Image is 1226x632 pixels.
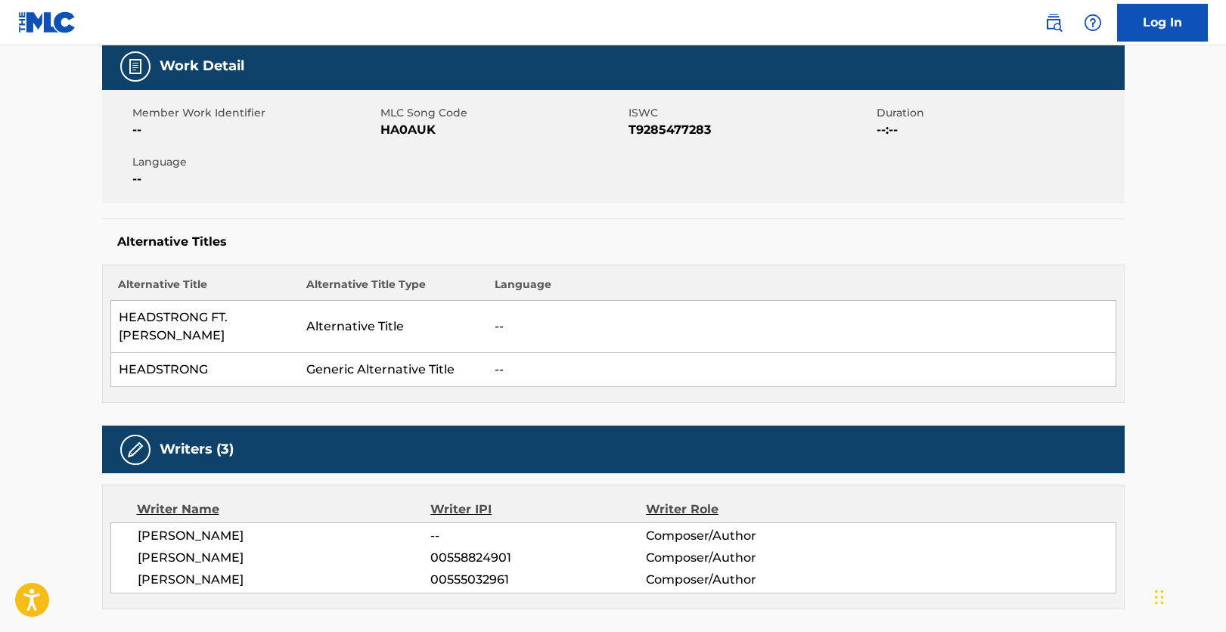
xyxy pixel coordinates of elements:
[126,441,144,459] img: Writers
[299,277,487,301] th: Alternative Title Type
[646,571,842,589] span: Composer/Author
[132,121,377,139] span: --
[380,105,625,121] span: MLC Song Code
[430,549,645,567] span: 00558824901
[1038,8,1069,38] a: Public Search
[160,57,244,75] h5: Work Detail
[1084,14,1102,32] img: help
[138,527,431,545] span: [PERSON_NAME]
[110,277,299,301] th: Alternative Title
[1078,8,1108,38] div: Help
[110,353,299,387] td: HEADSTRONG
[110,301,299,353] td: HEADSTRONG FT. [PERSON_NAME]
[487,353,1116,387] td: --
[138,549,431,567] span: [PERSON_NAME]
[877,105,1121,121] span: Duration
[299,301,487,353] td: Alternative Title
[1044,14,1063,32] img: search
[138,571,431,589] span: [PERSON_NAME]
[877,121,1121,139] span: --:--
[132,105,377,121] span: Member Work Identifier
[1150,559,1226,632] iframe: Chat Widget
[646,549,842,567] span: Composer/Author
[487,301,1116,353] td: --
[487,277,1116,301] th: Language
[646,500,842,519] div: Writer Role
[430,527,645,545] span: --
[299,353,487,387] td: Generic Alternative Title
[646,527,842,545] span: Composer/Author
[160,441,234,458] h5: Writers (3)
[629,105,873,121] span: ISWC
[430,571,645,589] span: 00555032961
[117,234,1110,249] h5: Alternative Titles
[18,11,76,33] img: MLC Logo
[132,170,377,188] span: --
[629,121,873,139] span: T9285477283
[137,500,431,519] div: Writer Name
[380,121,625,139] span: HA0AUK
[430,500,646,519] div: Writer IPI
[126,57,144,76] img: Work Detail
[1155,575,1164,620] div: Drag
[1117,4,1208,42] a: Log In
[132,154,377,170] span: Language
